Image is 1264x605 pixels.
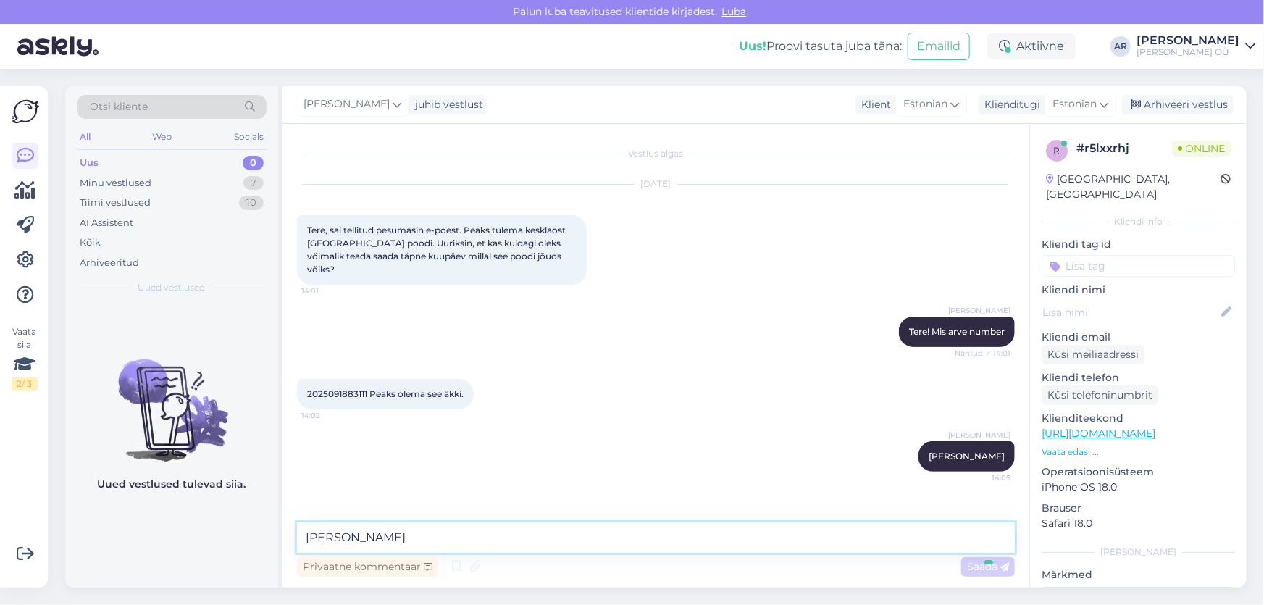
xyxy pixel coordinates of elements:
div: AI Assistent [80,216,133,230]
span: Tere, sai tellitud pesumasin e-poest. Peaks tulema kesklaost [GEOGRAPHIC_DATA] poodi. Uuriksin, e... [307,225,568,275]
div: Klient [855,97,891,112]
div: Vaata siia [12,325,38,391]
p: iPhone OS 18.0 [1042,480,1235,495]
span: 14:01 [301,285,356,296]
span: [PERSON_NAME] [304,96,390,112]
p: Vaata edasi ... [1042,446,1235,459]
div: Aktiivne [987,33,1076,59]
p: Uued vestlused tulevad siia. [98,477,246,492]
span: Estonian [903,96,947,112]
a: [URL][DOMAIN_NAME] [1042,427,1155,440]
img: No chats [65,333,278,464]
div: Socials [231,128,267,146]
p: Kliendi email [1042,330,1235,345]
span: Otsi kliente [90,99,148,114]
div: Küsi meiliaadressi [1042,345,1144,364]
button: Emailid [908,33,970,60]
span: [PERSON_NAME] [929,451,1005,462]
span: Luba [718,5,751,18]
div: 7 [243,176,264,191]
div: Minu vestlused [80,176,151,191]
div: AR [1110,36,1131,57]
div: 2 / 3 [12,377,38,391]
div: 10 [239,196,264,210]
div: 0 [243,156,264,170]
input: Lisa tag [1042,255,1235,277]
span: [PERSON_NAME] [948,305,1010,316]
div: [PERSON_NAME] [1137,35,1239,46]
div: # r5lxxrhj [1076,140,1172,157]
div: Vestlus algas [297,147,1015,160]
div: Kõik [80,235,101,250]
span: 2025091883111 Peaks olema see äkki. [307,388,464,399]
p: Safari 18.0 [1042,516,1235,531]
div: [GEOGRAPHIC_DATA], [GEOGRAPHIC_DATA] [1046,172,1221,202]
div: [PERSON_NAME] [1042,546,1235,559]
div: Tiimi vestlused [80,196,151,210]
span: r [1054,145,1060,156]
p: Operatsioonisüsteem [1042,464,1235,480]
div: Arhiveeritud [80,256,139,270]
span: 14:05 [956,472,1010,483]
div: Uus [80,156,99,170]
div: Proovi tasuta juba täna: [739,38,902,55]
div: Web [150,128,175,146]
span: Online [1172,141,1231,157]
input: Lisa nimi [1042,304,1218,320]
span: Uued vestlused [138,281,206,294]
span: Nähtud ✓ 14:01 [955,348,1010,359]
div: Küsi telefoninumbrit [1042,385,1158,405]
div: Kliendi info [1042,215,1235,228]
span: Estonian [1052,96,1097,112]
div: [PERSON_NAME] OÜ [1137,46,1239,58]
p: Kliendi nimi [1042,283,1235,298]
b: Uus! [739,39,766,53]
p: Kliendi telefon [1042,370,1235,385]
div: juhib vestlust [409,97,483,112]
p: Kliendi tag'id [1042,237,1235,252]
span: [PERSON_NAME] [948,430,1010,441]
img: Askly Logo [12,98,39,125]
p: Märkmed [1042,567,1235,583]
a: [PERSON_NAME][PERSON_NAME] OÜ [1137,35,1255,58]
div: Klienditugi [979,97,1040,112]
div: [DATE] [297,178,1015,191]
p: Brauser [1042,501,1235,516]
div: All [77,128,93,146]
p: Klienditeekond [1042,411,1235,426]
span: Tere! Mis arve number [909,326,1005,337]
span: 14:02 [301,410,356,421]
div: Arhiveeri vestlus [1122,95,1234,114]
